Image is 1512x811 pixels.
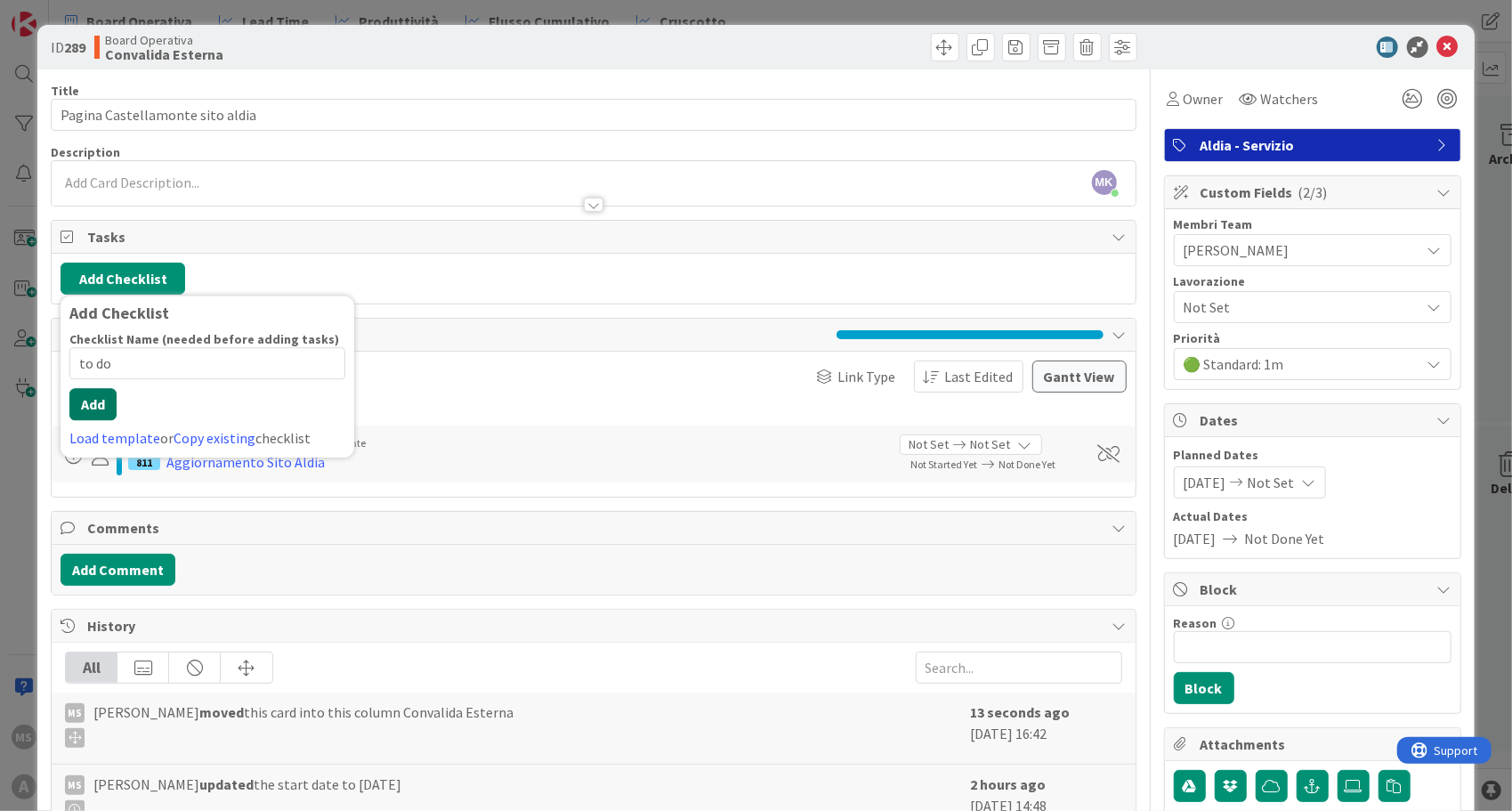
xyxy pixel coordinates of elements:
[1174,332,1451,345] div: Priorità
[37,3,81,24] span: Support
[87,324,827,345] span: Links
[51,144,120,160] span: Description
[69,388,117,420] button: Add
[69,429,160,447] a: Load template
[1261,88,1319,109] span: Watchers
[1174,446,1451,465] span: Planned Dates
[61,554,175,586] button: Add Comment
[1032,361,1127,393] button: Gantt View
[1092,170,1117,195] span: MK
[1298,183,1328,201] span: ( 2/3 )
[51,83,79,99] label: Title
[199,703,244,721] b: moved
[916,652,1122,684] input: Search...
[1174,528,1217,549] span: [DATE]
[87,517,1103,539] span: Comments
[1184,88,1224,109] span: Owner
[911,458,978,471] span: Not Started Yet
[971,702,1122,755] div: [DATE] 16:42
[999,458,1056,471] span: Not Done Yet
[1184,239,1420,261] span: [PERSON_NAME]
[174,429,255,447] a: Copy existing
[1184,472,1226,493] span: [DATE]
[1174,615,1217,631] label: Reason
[128,455,160,470] div: 811
[1184,295,1411,320] span: Not Set
[199,775,254,793] b: updated
[105,47,223,61] b: Convalida Esterna
[51,99,1136,131] input: type card name here...
[66,653,117,683] div: All
[1174,507,1451,526] span: Actual Dates
[971,775,1047,793] b: 2 hours ago
[1201,734,1428,755] span: Attachments
[65,775,85,795] div: MS
[105,33,223,47] span: Board Operativa
[69,304,345,322] div: Add Checklist
[1248,472,1295,493] span: Not Set
[64,38,85,56] b: 289
[1245,528,1325,549] span: Not Done Yet
[1201,182,1428,203] span: Custom Fields
[838,366,896,387] span: Link Type
[1174,275,1451,288] div: Lavorazione
[61,263,185,295] button: Add Checklist
[1201,134,1428,156] span: Aldia - Servizio
[1201,579,1428,600] span: Block
[910,435,950,454] span: Not Set
[69,427,345,449] div: or checklist
[971,435,1011,454] span: Not Set
[971,703,1071,721] b: 13 seconds ago
[65,703,85,723] div: MS
[51,36,85,58] span: ID
[93,702,513,748] span: [PERSON_NAME] this card into this column Convalida Esterna
[69,331,339,347] label: Checklist Name (needed before adding tasks)
[65,398,1121,418] div: Parents
[945,366,1014,387] span: Last Edited
[166,451,325,473] div: Aggiornamento Sito Aldia
[87,226,1103,247] span: Tasks
[1174,672,1234,704] button: Block
[87,615,1103,637] span: History
[1184,353,1420,375] span: 🟢 Standard: 1m
[1174,218,1451,231] div: Membri Team
[1201,410,1428,431] span: Dates
[914,361,1023,393] button: Last Edited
